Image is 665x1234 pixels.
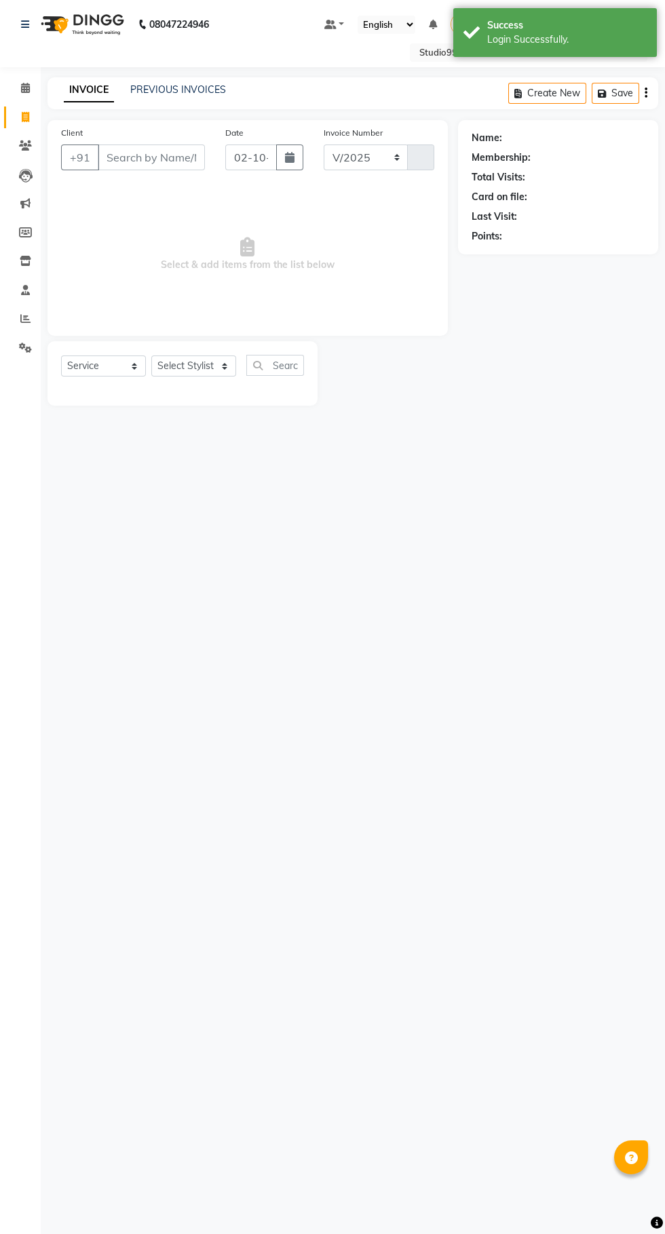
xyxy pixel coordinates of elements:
[64,78,114,102] a: INVOICE
[508,83,586,104] button: Create New
[61,127,83,139] label: Client
[61,144,99,170] button: +91
[472,190,527,204] div: Card on file:
[472,151,531,165] div: Membership:
[592,83,639,104] button: Save
[246,355,304,376] input: Search or Scan
[35,5,128,43] img: logo
[472,229,502,244] div: Points:
[130,83,226,96] a: PREVIOUS INVOICES
[451,12,474,36] img: VAISHALI.TK
[98,144,205,170] input: Search by Name/Mobile/Email/Code
[225,127,244,139] label: Date
[472,131,502,145] div: Name:
[472,170,525,185] div: Total Visits:
[324,127,383,139] label: Invoice Number
[61,187,434,322] span: Select & add items from the list below
[487,18,647,33] div: Success
[149,5,209,43] b: 08047224946
[472,210,517,224] div: Last Visit:
[487,33,647,47] div: Login Successfully.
